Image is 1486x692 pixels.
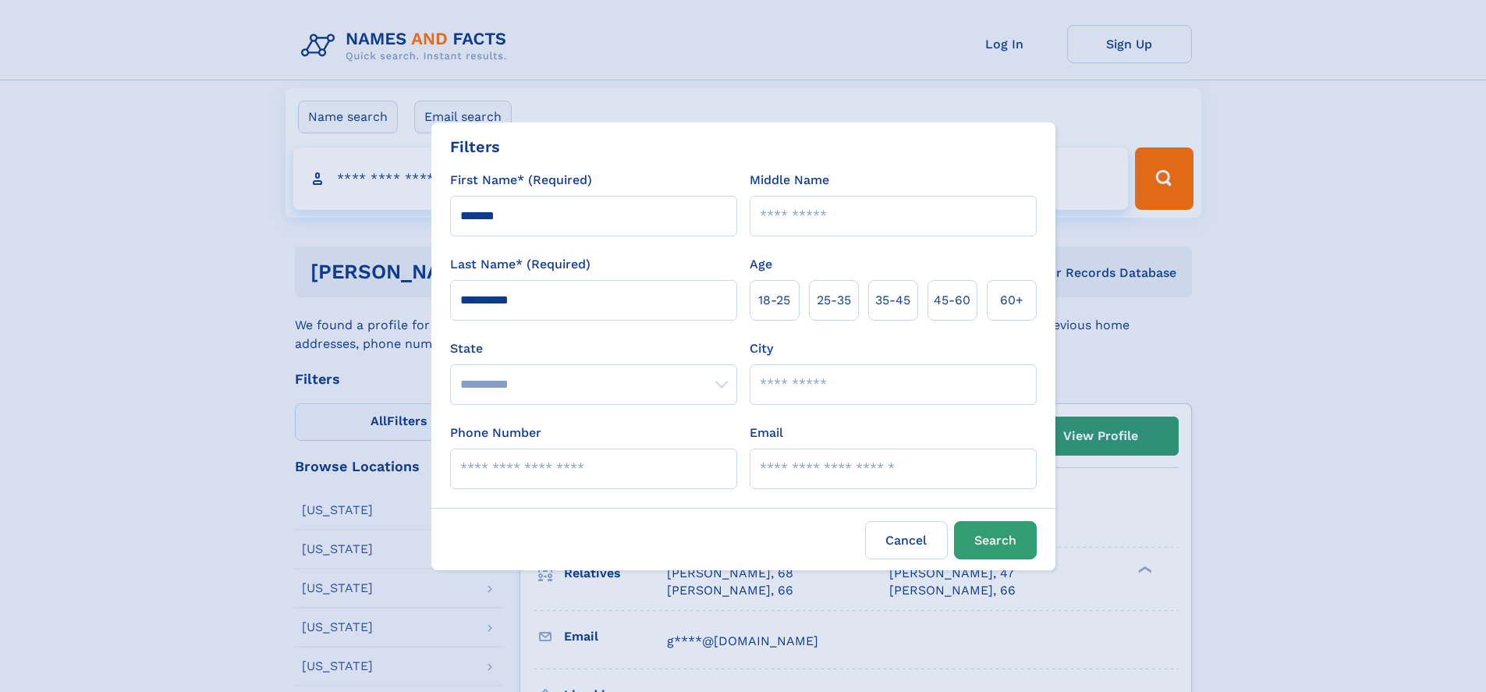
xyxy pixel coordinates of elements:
[817,291,851,310] span: 25‑35
[758,291,790,310] span: 18‑25
[934,291,970,310] span: 45‑60
[750,255,772,274] label: Age
[750,339,773,358] label: City
[954,521,1037,559] button: Search
[875,291,910,310] span: 35‑45
[450,171,592,190] label: First Name* (Required)
[450,339,737,358] label: State
[450,424,541,442] label: Phone Number
[450,255,590,274] label: Last Name* (Required)
[750,424,783,442] label: Email
[750,171,829,190] label: Middle Name
[865,521,948,559] label: Cancel
[450,135,500,158] div: Filters
[1000,291,1023,310] span: 60+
